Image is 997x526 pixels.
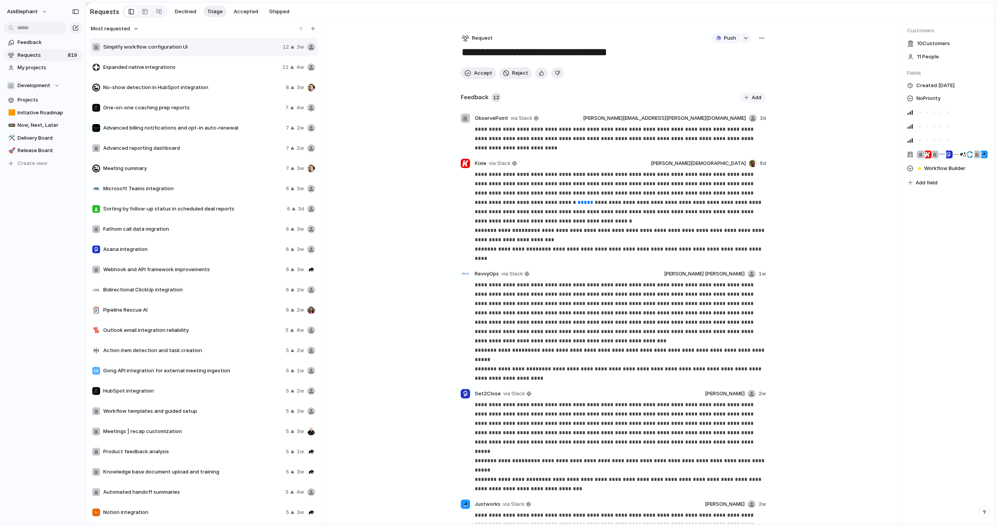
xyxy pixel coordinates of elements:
span: ObservePoint [475,114,508,122]
span: Now, Next, Later [18,121,79,129]
button: AskElephant [4,5,51,18]
span: Gong API integration for external meeting ingestion [103,367,283,375]
span: [PERSON_NAME] [705,500,745,508]
button: Push [712,33,740,43]
span: 7 [286,124,289,132]
span: 1w [297,448,304,456]
span: 6 [287,205,290,213]
button: 🚥 [7,121,15,129]
span: HubSpot integration [103,387,283,395]
span: [PERSON_NAME][EMAIL_ADDRESS][PERSON_NAME][DOMAIN_NAME] [583,114,746,122]
span: Sorting by follow-up status in scheduled deal reports [103,205,284,213]
span: [PERSON_NAME][DEMOGRAPHIC_DATA] [651,160,746,167]
a: 🚀Release Board [4,145,82,156]
span: No Priority [916,94,941,103]
span: 2w [297,144,304,152]
span: Kixie [475,160,486,167]
span: Pipeline Rescue AI [103,306,283,314]
span: Request [472,34,493,42]
span: 6 [286,286,289,294]
span: 6 [286,225,289,233]
span: Meetings | recap customization [103,428,283,435]
span: 3w [297,84,304,91]
span: Declined [175,8,196,16]
span: 6 [286,245,289,253]
span: 6 [286,266,289,274]
span: Notion integration [103,508,283,516]
div: 🚀 [8,146,14,155]
h2: Requests [90,7,119,16]
span: Create view [18,160,48,167]
span: [PERSON_NAME] [705,390,745,398]
span: 5 [286,367,289,375]
a: via Slack [509,114,540,123]
span: via Slack [503,500,525,508]
a: 🚥Now, Next, Later [4,119,82,131]
span: 3w [297,165,304,172]
span: Justworks [475,500,500,508]
span: 5 [285,326,289,334]
span: 3w [297,468,304,476]
button: Shipped [265,6,293,18]
span: Initiative Roadmap [18,109,79,117]
button: 🟧 [7,109,15,117]
span: AskElephant [7,8,38,16]
span: 2w [759,390,766,398]
span: 3w [297,428,304,435]
span: Fathom call data migration [103,225,283,233]
span: 1w [759,270,766,278]
button: 🚀 [7,147,15,154]
span: 1w [297,367,304,375]
button: Accepted [230,6,262,18]
button: 🛠️ [7,134,15,142]
span: 3w [297,407,304,415]
span: Expanded native integrations [103,63,279,71]
span: 8 [286,84,289,91]
span: via Slack [503,390,525,398]
span: Bidirectional ClickUp integration [103,286,283,294]
span: 2w [297,347,304,354]
a: via Slack [500,269,531,279]
span: 4w [296,104,304,112]
span: Webhook and API framework improvements [103,266,283,274]
span: Shipped [269,8,289,16]
span: Triage [207,8,223,16]
span: Customers [907,27,988,35]
span: Push [724,34,736,42]
span: Accepted [234,8,258,16]
a: via Slack [502,389,533,398]
span: 10 Customer s [917,40,950,47]
span: 3w [297,508,304,516]
span: 6 [286,306,289,314]
span: 5 [285,488,289,496]
span: 2w [297,286,304,294]
span: Action item detection and task creation [103,347,283,354]
button: 🏢Development [4,80,82,91]
span: 3d [760,114,766,122]
button: Reject [499,67,532,79]
span: Microsoft Teams integration [103,185,283,193]
span: 4w [296,63,304,71]
span: Projects [18,96,79,104]
button: Add field [907,178,939,188]
span: 5 [286,468,289,476]
span: 5 [286,387,289,395]
button: Most requested [90,24,140,34]
span: 5 [286,508,289,516]
span: RevvyOps [475,270,499,278]
span: 5 [286,428,289,435]
span: 3d [298,205,304,213]
span: 3w [297,225,304,233]
a: 🟧Initiative Roadmap [4,107,82,119]
button: Create view [4,158,82,169]
span: Asana integration [103,245,283,253]
span: 5 [286,407,289,415]
span: via Slack [501,270,523,278]
span: Reject [512,69,528,77]
span: Automated handoff summaries [103,488,282,496]
a: 🛠️Delivery Board [4,132,82,144]
span: Workflow Builder [924,165,965,172]
span: 3w [297,245,304,253]
span: One-on-one coaching prep reports [103,104,282,112]
span: 2w [297,124,304,132]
